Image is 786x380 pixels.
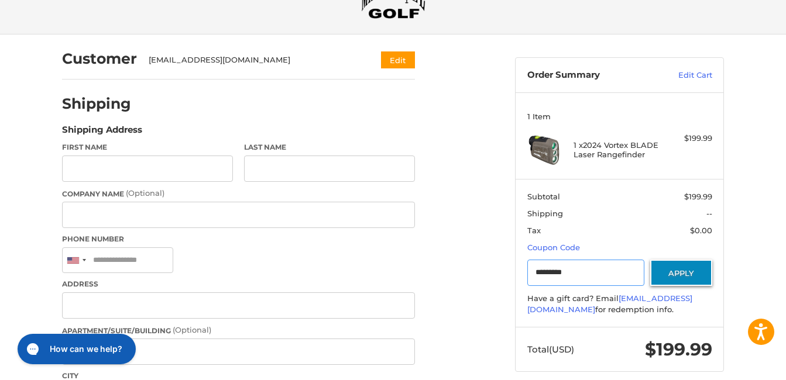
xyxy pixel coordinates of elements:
[690,226,712,235] span: $0.00
[62,123,142,142] legend: Shipping Address
[527,70,653,81] h3: Order Summary
[149,54,359,66] div: [EMAIL_ADDRESS][DOMAIN_NAME]
[381,51,415,68] button: Edit
[173,325,211,334] small: (Optional)
[527,260,645,286] input: Gift Certificate or Coupon Code
[653,70,712,81] a: Edit Cart
[574,140,663,160] h4: 1 x 2024 Vortex BLADE Laser Rangefinder
[650,260,712,286] button: Apply
[62,188,415,199] label: Company Name
[684,192,712,201] span: $199.99
[527,344,574,355] span: Total (USD)
[12,330,139,368] iframe: Gorgias live chat messenger
[62,324,415,336] label: Apartment/Suite/Building
[62,50,137,68] h2: Customer
[62,279,415,289] label: Address
[244,142,415,153] label: Last Name
[62,142,233,153] label: First Name
[645,338,712,360] span: $199.99
[527,209,563,218] span: Shipping
[63,248,90,273] div: United States: +1
[527,112,712,121] h3: 1 Item
[527,243,580,252] a: Coupon Code
[126,188,164,198] small: (Optional)
[706,209,712,218] span: --
[666,133,712,144] div: $199.99
[62,234,415,244] label: Phone Number
[527,226,541,235] span: Tax
[62,95,131,113] h2: Shipping
[527,293,712,316] div: Have a gift card? Email for redemption info.
[527,192,560,201] span: Subtotal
